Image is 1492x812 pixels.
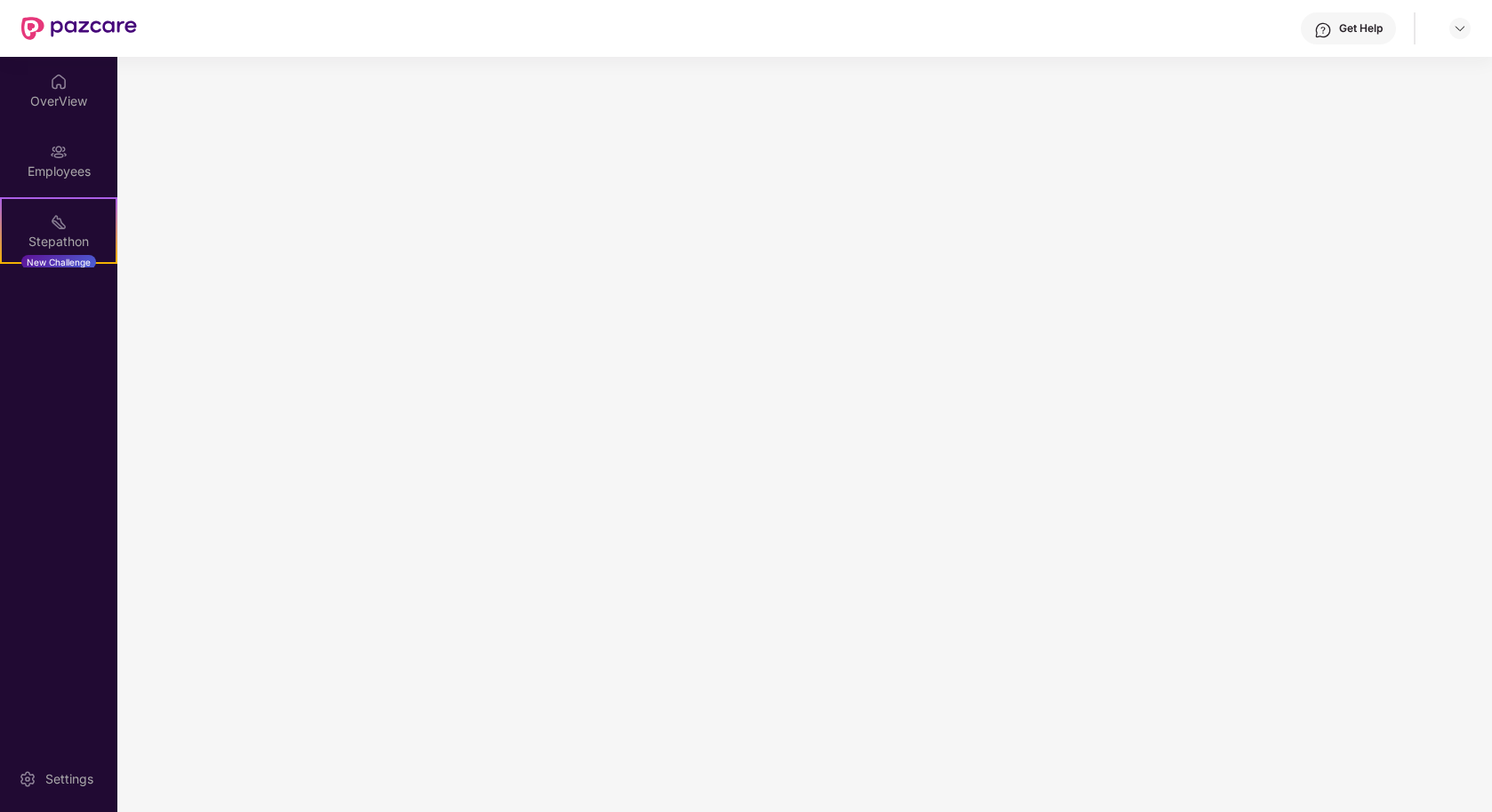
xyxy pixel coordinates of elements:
img: svg+xml;base64,PHN2ZyBpZD0iU2V0dGluZy0yMHgyMCIgeG1sbnM9Imh0dHA6Ly93d3cudzMub3JnLzIwMDAvc3ZnIiB3aW... [19,770,36,788]
img: svg+xml;base64,PHN2ZyB4bWxucz0iaHR0cDovL3d3dy53My5vcmcvMjAwMC9zdmciIHdpZHRoPSIyMSIgaGVpZ2h0PSIyMC... [50,213,68,231]
img: svg+xml;base64,PHN2ZyBpZD0iRHJvcGRvd24tMzJ4MzIiIHhtbG5zPSJodHRwOi8vd3d3LnczLm9yZy8yMDAwL3N2ZyIgd2... [1453,21,1467,36]
img: svg+xml;base64,PHN2ZyBpZD0iSG9tZSIgeG1sbnM9Imh0dHA6Ly93d3cudzMub3JnLzIwMDAvc3ZnIiB3aWR0aD0iMjAiIG... [50,73,68,91]
img: svg+xml;base64,PHN2ZyBpZD0iRW1wbG95ZWVzIiB4bWxucz0iaHR0cDovL3d3dy53My5vcmcvMjAwMC9zdmciIHdpZHRoPS... [50,143,68,161]
div: Settings [40,770,99,788]
div: Get Help [1339,21,1383,36]
img: svg+xml;base64,PHN2ZyBpZD0iSGVscC0zMngzMiIgeG1sbnM9Imh0dHA6Ly93d3cudzMub3JnLzIwMDAvc3ZnIiB3aWR0aD... [1314,21,1332,39]
div: New Challenge [21,255,96,269]
img: New Pazcare Logo [21,17,137,40]
div: Stepathon [2,233,116,251]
